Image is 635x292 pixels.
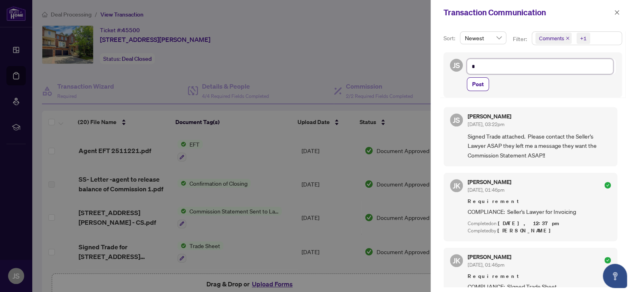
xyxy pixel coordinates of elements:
[468,114,511,119] h5: [PERSON_NAME]
[443,6,612,19] div: Transaction Communication
[465,32,502,44] span: Newest
[453,114,460,126] span: JS
[468,187,504,193] span: [DATE], 01:46pm
[603,264,627,288] button: Open asap
[468,227,611,235] div: Completed by
[453,180,460,191] span: JK
[468,220,611,228] div: Completed on
[580,34,587,42] div: +1
[468,132,611,160] span: Signed Trade attached. Please contact the Seller's Lawyer ASAP they left me a message they want t...
[468,282,611,291] span: COMPLIANCE: SIgned Trade Sheet
[453,60,460,71] span: JS
[468,197,611,205] span: Requirement
[472,78,484,91] span: Post
[468,179,511,185] h5: [PERSON_NAME]
[513,35,528,43] p: Filter:
[566,36,570,40] span: close
[468,207,611,216] span: COMPLIANCE: Seller's Lawyer for Invoicing
[468,254,511,260] h5: [PERSON_NAME]
[468,121,504,127] span: [DATE], 03:22pm
[468,272,611,280] span: Requirement
[604,182,611,188] span: check-circle
[498,220,560,227] span: [DATE], 12:37pm
[604,257,611,263] span: check-circle
[614,10,620,15] span: close
[539,34,564,42] span: Comments
[443,34,457,43] p: Sort:
[453,255,460,266] span: JK
[535,33,572,44] span: Comments
[467,77,489,91] button: Post
[498,227,555,234] span: [PERSON_NAME]
[468,262,504,268] span: [DATE], 01:46pm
